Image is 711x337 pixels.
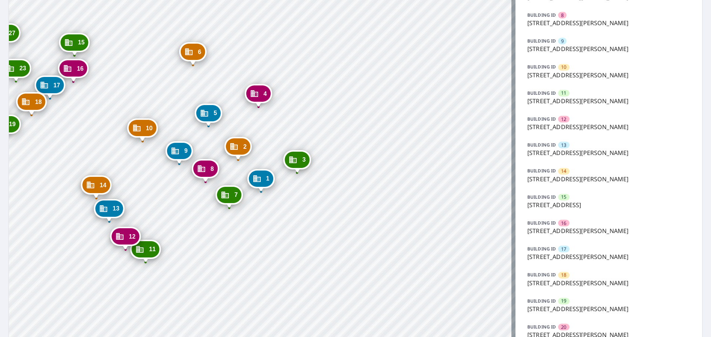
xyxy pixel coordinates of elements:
p: BUILDING ID [527,220,556,226]
span: 14 [561,168,566,175]
div: Dropped pin, building 23, Commercial property, 1235 John St Salinas, CA 93905 [0,59,31,82]
span: 9 [184,148,188,154]
p: BUILDING ID [527,90,556,96]
p: [STREET_ADDRESS][PERSON_NAME] [527,304,690,313]
span: 19 [9,121,16,127]
span: 18 [35,99,42,105]
div: Dropped pin, building 11, Commercial property, 20 John Cir Salinas, CA 93905 [130,240,161,263]
p: [STREET_ADDRESS][PERSON_NAME] [527,122,690,131]
span: 4 [263,91,267,97]
span: 17 [53,82,60,88]
p: [STREET_ADDRESS][PERSON_NAME] [527,148,690,157]
div: Dropped pin, building 6, Commercial property, 1160 John St Salinas, CA 93905 [179,42,207,65]
p: BUILDING ID [527,298,556,304]
span: 15 [78,40,84,45]
p: BUILDING ID [527,246,556,252]
p: [STREET_ADDRESS][PERSON_NAME] [527,252,690,261]
div: Dropped pin, building 8, Commercial property, 15 John Cir Salinas, CA 93905 [192,159,219,182]
div: Dropped pin, building 16, Commercial property, 1235 John St Salinas, CA 93905 [58,59,89,82]
span: 10 [561,64,566,71]
p: BUILDING ID [527,64,556,70]
div: Dropped pin, building 7, Commercial property, 19 John Cir Salinas, CA 93905 [216,185,243,208]
span: 2 [243,144,247,149]
p: BUILDING ID [527,272,556,278]
div: Dropped pin, building 4, Commercial property, 1260 John St Salinas, CA 93905 [244,84,272,107]
span: 7 [234,192,238,198]
p: [STREET_ADDRESS][PERSON_NAME] [527,18,690,27]
p: [STREET_ADDRESS][PERSON_NAME] [527,226,690,235]
span: 14 [100,182,106,188]
p: [STREET_ADDRESS][PERSON_NAME] [527,175,690,183]
span: 1 [266,176,269,181]
span: 9 [561,38,564,45]
div: Dropped pin, building 15, Commercial property, 1250 E Alisal St Salinas, CA 93905 [59,33,90,56]
div: Dropped pin, building 18, Commercial property, 1227 John St Salinas, CA 93905 [16,92,47,115]
span: 20 [561,324,566,331]
div: Dropped pin, building 2, Commercial property, 1260 John St Salinas, CA 93905 [224,137,252,160]
p: [STREET_ADDRESS][PERSON_NAME] [527,44,690,53]
div: Dropped pin, building 1, Commercial property, 1260 John St Salinas, CA 93905 [247,169,274,192]
div: Dropped pin, building 5, Commercial property, 1160 John St Salinas, CA 93905 [195,104,222,127]
span: 5 [214,110,217,116]
div: Dropped pin, building 13, Commercial property, 12 John Cir Salinas, CA 93905 [94,199,124,222]
span: 10 [146,125,153,131]
p: BUILDING ID [527,324,556,330]
p: [STREET_ADDRESS][PERSON_NAME] [527,71,690,80]
div: Dropped pin, building 9, Commercial property, 11 John Cir Salinas, CA 93905 [166,141,193,164]
span: 23 [19,65,26,71]
div: Dropped pin, building 14, Commercial property, 1228 John St Salinas, CA 93905 [81,175,111,198]
span: 16 [561,220,566,227]
div: Dropped pin, building 10, Commercial property, 7 John Cir Salinas, CA 93905 [127,118,158,141]
span: 15 [561,193,566,200]
p: BUILDING ID [527,38,556,44]
span: 8 [211,166,214,172]
p: [STREET_ADDRESS][PERSON_NAME] [527,279,690,287]
p: BUILDING ID [527,194,556,200]
span: 27 [9,30,15,36]
p: BUILDING ID [527,142,556,148]
span: 11 [561,90,566,97]
span: 11 [149,246,156,252]
span: 12 [561,116,566,123]
p: [STREET_ADDRESS] [527,200,690,209]
span: 18 [561,272,566,279]
p: BUILDING ID [527,12,556,18]
div: Dropped pin, building 17, Commercial property, 1235 John St Salinas, CA 93905 [34,75,65,98]
span: 3 [302,157,306,162]
span: 13 [113,206,119,211]
span: 17 [561,246,566,253]
p: BUILDING ID [527,116,556,122]
div: Dropped pin, building 12, Commercial property, 16 John Cir Salinas, CA 93905 [110,227,141,250]
span: 8 [561,12,564,19]
span: 13 [561,142,566,149]
span: 16 [77,66,84,71]
p: BUILDING ID [527,168,556,174]
p: [STREET_ADDRESS][PERSON_NAME] [527,97,690,105]
span: 19 [561,297,566,304]
span: 12 [129,234,136,239]
span: 6 [198,49,201,55]
div: Dropped pin, building 3, Commercial property, 1260 John St Salinas, CA 93905 [283,150,311,173]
